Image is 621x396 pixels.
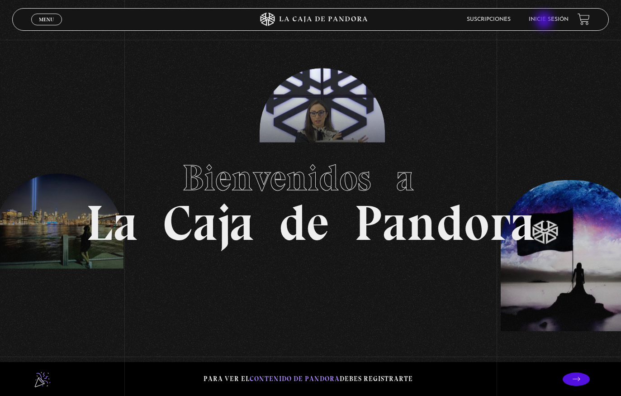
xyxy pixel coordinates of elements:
[529,17,569,22] a: Inicie sesión
[86,148,535,248] h1: La Caja de Pandora
[182,156,439,200] span: Bienvenidos a
[467,17,511,22] a: Suscripciones
[204,373,413,385] p: Para ver el debes registrarte
[250,375,340,383] span: contenido de Pandora
[39,17,54,22] span: Menu
[36,24,57,30] span: Cerrar
[578,13,590,25] a: View your shopping cart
